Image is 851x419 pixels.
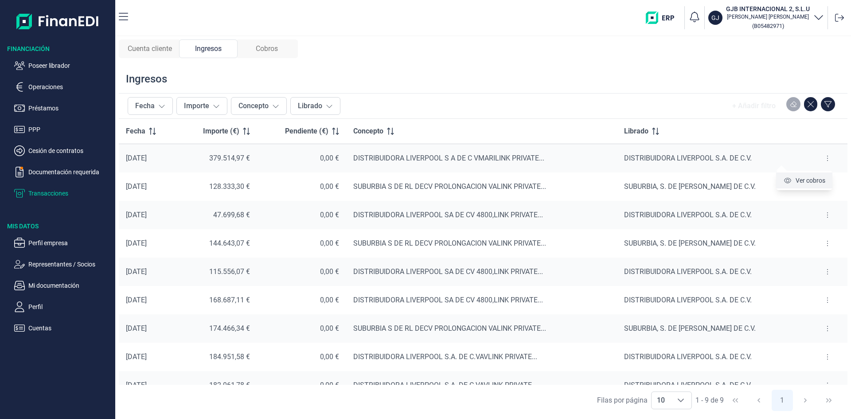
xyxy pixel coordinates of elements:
[624,352,752,361] span: DISTRIBUIDORA LIVERPOOL S.A. DE C.V.
[184,239,250,248] div: 144.643,07 €
[725,390,746,411] button: First Page
[176,97,227,115] button: Importe
[28,280,112,291] p: Mi documentación
[126,324,170,333] div: [DATE]
[353,211,543,219] span: DISTRIBUIDORA LIVERPOOL SA DE CV 4800,LINK PRIVATE...
[285,126,328,137] span: Pendiente (€)
[795,390,816,411] button: Next Page
[195,43,222,54] span: Ingresos
[264,182,340,191] div: 0,00 €
[783,176,825,185] a: Ver cobros
[28,167,112,177] p: Documentación requerida
[14,238,112,248] button: Perfil empresa
[624,324,756,333] span: SUBURBIA, S. DE [PERSON_NAME] DE C.V.
[238,39,296,58] div: Cobros
[179,39,238,58] div: Ingresos
[353,324,546,333] span: SUBURBIA S DE RL DECV PROLONGACION VALINK PRIVATE...
[231,97,287,115] button: Concepto
[353,381,537,389] span: DISTRIBUIDORA LIVERPOOL S.A. DE C.VAVLINK PRIVATE...
[748,390,769,411] button: Previous Page
[16,7,99,35] img: Logo de aplicación
[353,267,543,276] span: DISTRIBUIDORA LIVERPOOL SA DE CV 4800,LINK PRIVATE...
[624,154,752,162] span: DISTRIBUIDORA LIVERPOOL S.A. DE C.V.
[14,302,112,312] button: Perfil
[14,323,112,333] button: Cuentas
[126,211,170,219] div: [DATE]
[818,390,839,411] button: Last Page
[184,154,250,163] div: 379.514,97 €
[646,12,681,24] img: erp
[264,211,340,219] div: 0,00 €
[14,103,112,114] button: Préstamos
[184,296,250,305] div: 168.687,11 €
[264,239,340,248] div: 0,00 €
[184,182,250,191] div: 128.333,30 €
[28,323,112,333] p: Cuentas
[726,4,810,13] h3: GJB INTERNACIONAL 2, S.L.U
[14,82,112,92] button: Operaciones
[624,381,752,389] span: DISTRIBUIDORA LIVERPOOL S.A. DE C.V.
[184,211,250,219] div: 47.699,68 €
[624,239,756,247] span: SUBURBIA, S. DE [PERSON_NAME] DE C.V.
[264,352,340,361] div: 0,00 €
[14,280,112,291] button: Mi documentación
[711,13,719,22] p: GJ
[184,352,250,361] div: 184.951,58 €
[264,324,340,333] div: 0,00 €
[126,352,170,361] div: [DATE]
[203,126,239,137] span: Importe (€)
[264,154,340,163] div: 0,00 €
[126,72,167,86] div: Ingresos
[14,145,112,156] button: Cesión de contratos
[264,296,340,305] div: 0,00 €
[624,211,752,219] span: DISTRIBUIDORA LIVERPOOL S.A. DE C.V.
[126,126,145,137] span: Fecha
[184,267,250,276] div: 115.556,07 €
[121,39,179,58] div: Cuenta cliente
[353,296,543,304] span: DISTRIBUIDORA LIVERPOOL SA DE CV 4800,LINK PRIVATE...
[28,259,112,270] p: Representantes / Socios
[256,43,278,54] span: Cobros
[353,352,537,361] span: DISTRIBUIDORA LIVERPOOL S.A. DE C.VAVLINK PRIVATE...
[290,97,340,115] button: Librado
[752,23,784,29] small: Copiar cif
[126,267,170,276] div: [DATE]
[264,381,340,390] div: 0,00 €
[28,238,112,248] p: Perfil empresa
[624,267,752,276] span: DISTRIBUIDORA LIVERPOOL S.A. DE C.V.
[772,390,793,411] button: Page 1
[264,267,340,276] div: 0,00 €
[28,60,112,71] p: Poseer librador
[126,381,170,390] div: [DATE]
[14,124,112,135] button: PPP
[624,126,648,137] span: Librado
[28,145,112,156] p: Cesión de contratos
[624,182,756,191] span: SUBURBIA, S. DE [PERSON_NAME] DE C.V.
[695,397,724,404] span: 1 - 9 de 9
[184,324,250,333] div: 174.466,34 €
[14,188,112,199] button: Transacciones
[28,302,112,312] p: Perfil
[597,395,648,406] div: Filas por página
[624,296,752,304] span: DISTRIBUIDORA LIVERPOOL S.A. DE C.V.
[353,239,546,247] span: SUBURBIA S DE RL DECV PROLONGACION VALINK PRIVATE...
[776,172,832,188] li: Ver cobros
[28,188,112,199] p: Transacciones
[28,103,112,114] p: Préstamos
[708,4,824,31] button: GJGJB INTERNACIONAL 2, S.L.U[PERSON_NAME] [PERSON_NAME](B05482971)
[184,381,250,390] div: 182.061,78 €
[353,126,383,137] span: Concepto
[353,154,544,162] span: DISTRIBUIDORA LIVERPOOL S A DE C VMARILINK PRIVATE...
[126,154,170,163] div: [DATE]
[128,43,172,54] span: Cuenta cliente
[126,239,170,248] div: [DATE]
[14,167,112,177] button: Documentación requerida
[14,259,112,270] button: Representantes / Socios
[353,182,546,191] span: SUBURBIA S DE RL DECV PROLONGACION VALINK PRIVATE...
[796,176,825,185] span: Ver cobros
[126,296,170,305] div: [DATE]
[670,392,691,409] div: Choose
[652,392,670,409] span: 10
[128,97,173,115] button: Fecha
[726,13,810,20] p: [PERSON_NAME] [PERSON_NAME]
